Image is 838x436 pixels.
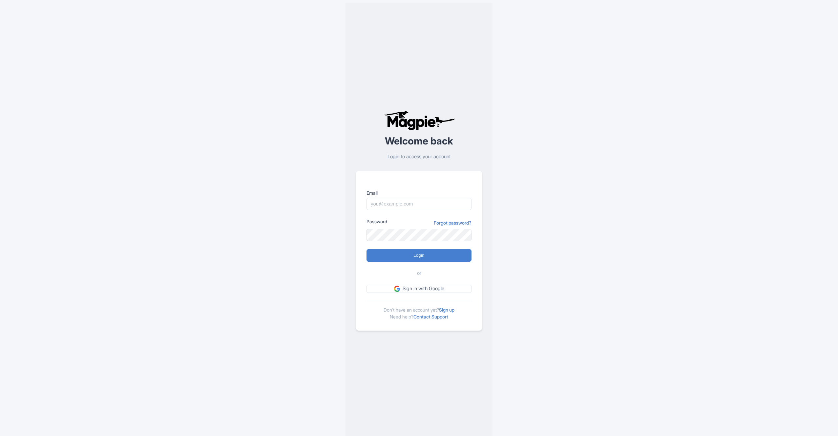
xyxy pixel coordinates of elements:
[417,270,421,277] span: or
[367,189,471,196] label: Email
[367,249,471,262] input: Login
[367,301,471,320] div: Don't have an account yet? Need help?
[382,111,456,130] img: logo-ab69f6fb50320c5b225c76a69d11143b.png
[356,136,482,146] h2: Welcome back
[367,198,471,210] input: you@example.com
[439,307,454,313] a: Sign up
[367,218,387,225] label: Password
[413,314,448,319] a: Contact Support
[434,219,471,226] a: Forgot password?
[394,286,400,292] img: google.svg
[356,153,482,161] p: Login to access your account
[367,285,471,293] a: Sign in with Google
